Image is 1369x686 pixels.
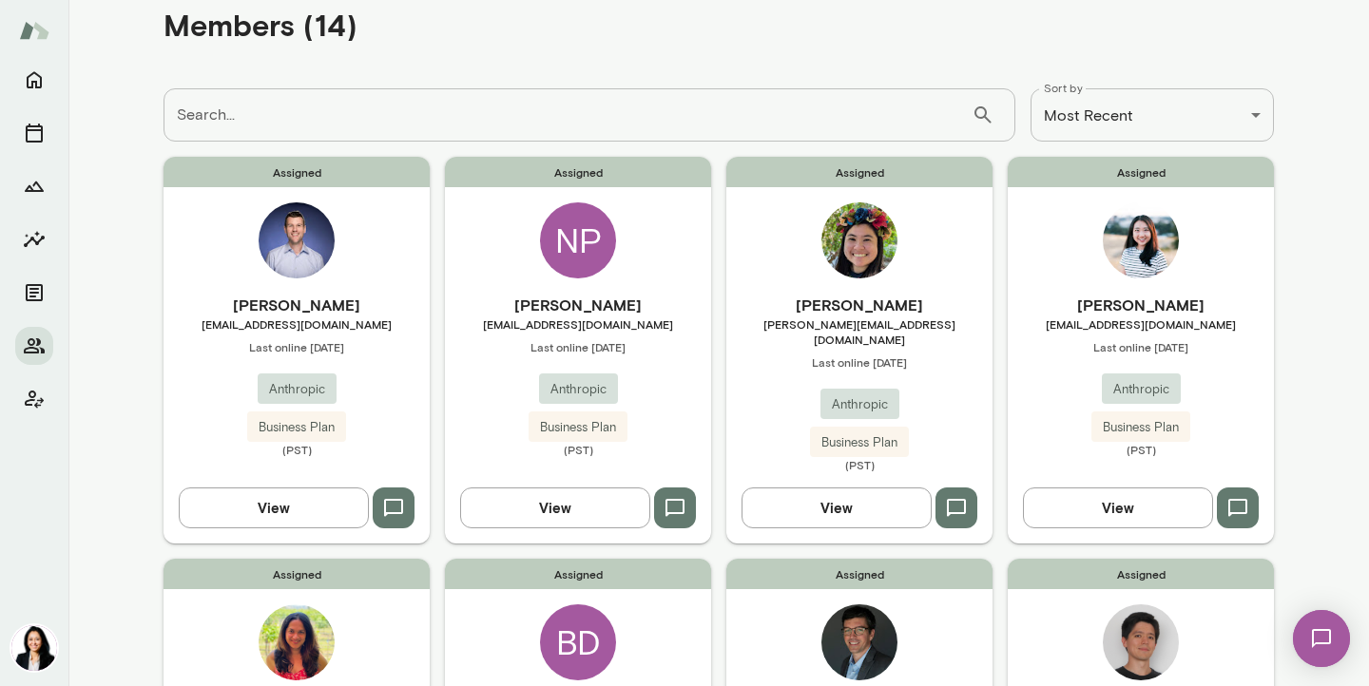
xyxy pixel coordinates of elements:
img: Hyonjee Joo [1103,202,1179,278]
span: Anthropic [258,380,337,399]
button: Sessions [15,114,53,152]
span: Assigned [445,559,711,589]
span: Anthropic [539,380,618,399]
span: Last online [DATE] [1008,339,1274,354]
button: View [179,487,369,527]
span: (PST) [445,442,711,457]
span: Business Plan [810,433,909,452]
span: Anthropic [1102,380,1181,399]
button: Insights [15,220,53,258]
span: (PST) [1008,442,1274,457]
span: Assigned [1008,559,1274,589]
h6: [PERSON_NAME] [726,294,993,316]
button: View [460,487,650,527]
button: Home [15,61,53,99]
span: Last online [DATE] [445,339,711,354]
img: Priyanka Phatak [259,604,335,680]
button: View [1023,487,1213,527]
span: Last online [DATE] [726,354,993,370]
span: Assigned [1008,157,1274,187]
button: Members [15,327,53,365]
span: Business Plan [1091,418,1190,437]
h6: [PERSON_NAME] [164,294,430,316]
img: Brian Clerc [821,604,897,680]
button: Growth Plan [15,167,53,205]
span: Assigned [726,157,993,187]
button: Documents [15,274,53,312]
span: Last online [DATE] [164,339,430,354]
img: Mento [19,12,49,48]
div: Most Recent [1031,88,1274,142]
span: Business Plan [529,418,627,437]
h4: Members (14) [164,7,357,43]
img: Maggie Vo [821,202,897,278]
span: [EMAIL_ADDRESS][DOMAIN_NAME] [164,316,430,332]
label: Sort by [1044,80,1083,96]
div: BD [540,604,616,680]
h6: [PERSON_NAME] [1008,294,1274,316]
span: Assigned [164,559,430,589]
button: View [742,487,932,527]
span: [EMAIL_ADDRESS][DOMAIN_NAME] [1008,316,1274,332]
span: Anthropic [820,395,899,414]
span: (PST) [164,442,430,457]
span: Assigned [726,559,993,589]
img: Rich O'Connell [259,202,335,278]
button: Client app [15,380,53,418]
img: Mateus Ymanaka Barretto [1103,604,1179,680]
div: NP [540,202,616,278]
span: Business Plan [247,418,346,437]
span: Assigned [445,157,711,187]
img: Monica Aggarwal [11,625,57,671]
span: Assigned [164,157,430,187]
span: [EMAIL_ADDRESS][DOMAIN_NAME] [445,316,711,332]
span: (PST) [726,457,993,472]
span: [PERSON_NAME][EMAIL_ADDRESS][DOMAIN_NAME] [726,316,993,347]
h6: [PERSON_NAME] [445,294,711,316]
